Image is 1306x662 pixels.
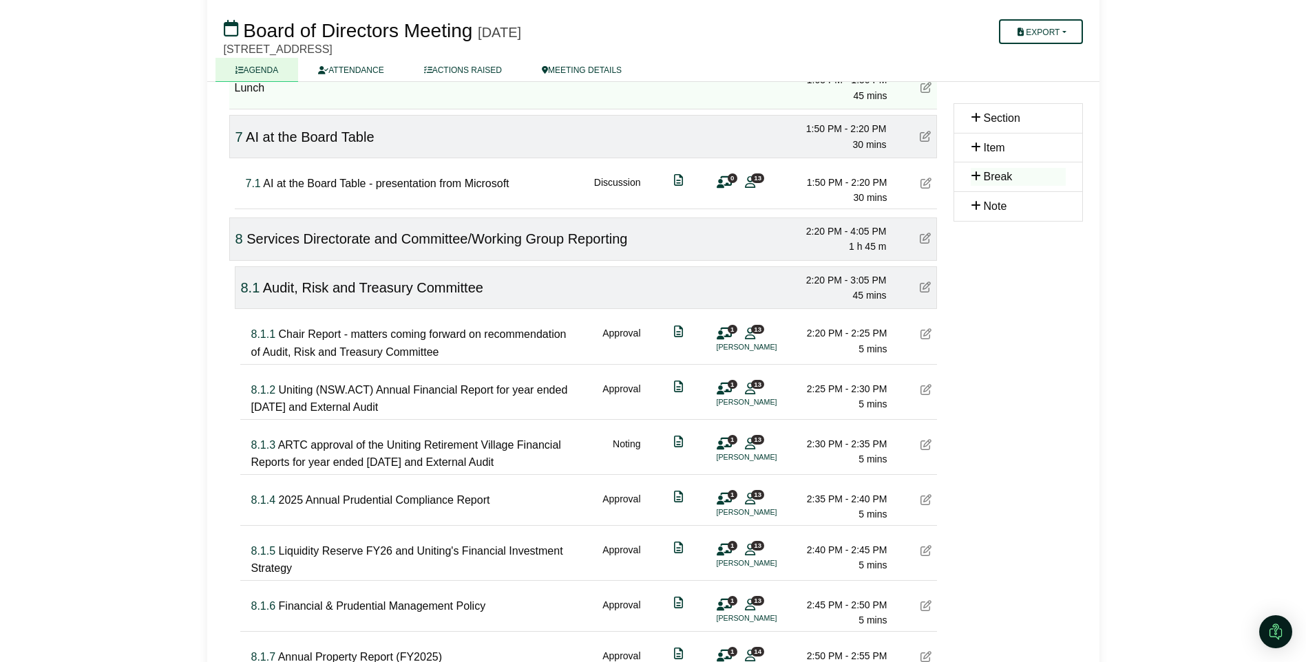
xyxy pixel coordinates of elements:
span: 5 mins [859,559,887,570]
span: 14 [751,647,764,656]
span: Chair Report - matters coming forward on recommendation of Audit, Risk and Treasury Committee [251,328,567,358]
div: Approval [602,542,640,577]
span: 5 mins [859,453,887,465]
li: [PERSON_NAME] [717,612,820,624]
span: Click to fine tune number [251,384,276,396]
a: MEETING DETAILS [522,58,642,82]
span: AI at the Board Table - presentation from Microsoft [263,178,509,189]
span: Note [984,200,1007,212]
span: 1 [728,435,737,444]
div: 2:20 PM - 3:05 PM [790,273,887,288]
span: 0 [728,173,737,182]
span: 13 [751,380,764,389]
span: Section [984,112,1020,124]
div: Approval [602,325,640,361]
span: Audit, Risk and Treasury Committee [263,280,483,295]
div: Approval [602,491,640,522]
div: 2:40 PM - 2:45 PM [791,542,887,557]
span: 1 [728,325,737,334]
span: 5 mins [859,509,887,520]
span: 13 [751,490,764,499]
span: 13 [751,325,764,334]
span: 13 [751,435,764,444]
div: Approval [602,381,640,416]
span: Click to fine tune number [251,494,276,506]
span: Click to fine tune number [246,178,261,189]
span: 30 mins [852,139,886,150]
a: ATTENDANCE [298,58,403,82]
div: 2:30 PM - 2:35 PM [791,436,887,451]
span: 13 [751,173,764,182]
span: Item [984,142,1005,153]
li: [PERSON_NAME] [717,341,820,353]
span: 30 mins [853,192,887,203]
li: [PERSON_NAME] [717,506,820,518]
span: Services Directorate and Committee/Working Group Reporting [246,231,627,246]
span: 1 [728,541,737,550]
div: 2:25 PM - 2:30 PM [791,381,887,396]
a: ACTIONS RAISED [404,58,522,82]
span: 2025 Annual Prudential Compliance Report [279,494,490,506]
div: Open Intercom Messenger [1259,615,1292,648]
span: Click to fine tune number [251,600,276,612]
span: Board of Directors Meeting [243,20,472,41]
div: 2:20 PM - 4:05 PM [790,224,887,239]
span: Click to fine tune number [251,545,276,557]
span: Break [984,171,1013,182]
span: 13 [751,596,764,605]
div: 2:20 PM - 2:25 PM [791,325,887,341]
span: Uniting (NSW.ACT) Annual Financial Report for year ended [DATE] and External Audit [251,384,568,414]
span: ARTC approval of the Uniting Retirement Village Financial Reports for year ended [DATE] and Exter... [251,439,561,469]
span: Click to fine tune number [235,231,243,246]
span: 5 mins [859,398,887,409]
span: Click to fine tune number [235,129,243,145]
div: 2:45 PM - 2:50 PM [791,597,887,612]
span: 1 [728,647,737,656]
span: 45 mins [853,90,887,101]
span: 1 [728,490,737,499]
div: 1:50 PM - 2:20 PM [791,175,887,190]
span: Click to fine tune number [251,439,276,451]
div: 2:35 PM - 2:40 PM [791,491,887,506]
span: AI at the Board Table [246,129,374,145]
span: 13 [751,541,764,550]
div: 1:50 PM - 2:20 PM [790,121,887,136]
button: Export [999,19,1082,44]
div: Approval [602,597,640,628]
span: Lunch [235,82,265,94]
span: Financial & Prudential Management Policy [279,600,486,612]
div: [DATE] [478,24,521,41]
span: [STREET_ADDRESS] [224,43,333,55]
li: [PERSON_NAME] [717,451,820,463]
span: 1 [728,596,737,605]
a: AGENDA [215,58,299,82]
span: 5 mins [859,615,887,626]
span: Liquidity Reserve FY26 and Uniting's Financial Investment Strategy [251,545,563,575]
span: 1 h 45 m [849,241,886,252]
span: Click to fine tune number [251,328,276,340]
span: 45 mins [852,290,886,301]
span: 5 mins [859,343,887,354]
span: 1 [728,380,737,389]
div: Noting [613,436,640,471]
div: Discussion [594,175,641,206]
span: Click to fine tune number [241,280,260,295]
li: [PERSON_NAME] [717,396,820,408]
li: [PERSON_NAME] [717,557,820,569]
